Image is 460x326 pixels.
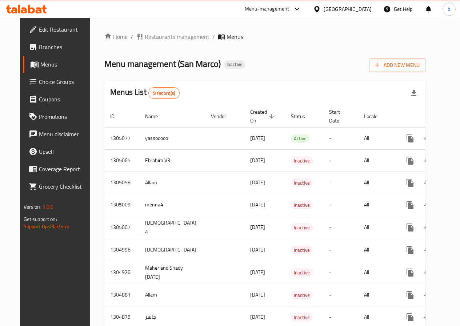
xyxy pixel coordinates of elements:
[323,284,358,306] td: -
[419,174,436,192] button: Change Status
[364,112,387,121] span: Locale
[358,149,396,172] td: All
[250,290,265,299] span: [DATE]
[401,264,419,281] button: more
[358,216,396,239] td: All
[419,309,436,326] button: Change Status
[401,219,419,236] button: more
[39,25,91,34] span: Edit Restaurant
[401,152,419,169] button: more
[139,284,205,306] td: Allam
[39,43,91,51] span: Branches
[24,222,70,231] a: Support.OpsPlatform
[323,194,358,216] td: -
[323,261,358,284] td: -
[23,21,97,38] a: Edit Restaurant
[104,172,139,194] td: 1305058
[145,112,167,121] span: Name
[291,268,313,277] div: Inactive
[291,291,313,299] span: Inactive
[139,127,205,149] td: yassooooo
[324,5,372,13] div: [GEOGRAPHIC_DATA]
[358,127,396,149] td: All
[110,112,124,121] span: ID
[401,130,419,147] button: more
[419,196,436,214] button: Change Status
[291,246,313,254] span: Inactive
[291,223,313,232] div: Inactive
[401,241,419,259] button: more
[39,147,91,156] span: Upsell
[323,149,358,172] td: -
[104,216,139,239] td: 1305007
[323,172,358,194] td: -
[212,32,215,41] li: /
[401,309,419,326] button: more
[104,284,139,306] td: 1304881
[401,286,419,304] button: more
[139,261,205,284] td: Maher and Shady [DATE]
[136,32,209,41] a: Restaurants management
[419,152,436,169] button: Change Status
[39,95,91,104] span: Coupons
[104,56,221,72] span: Menu management ( San Marco )
[43,202,54,212] span: 1.0.0
[291,157,313,165] span: Inactive
[104,32,425,41] nav: breadcrumb
[419,264,436,281] button: Change Status
[39,130,91,138] span: Menu disclaimer
[250,178,265,187] span: [DATE]
[39,165,91,173] span: Coverage Report
[104,261,139,284] td: 1304926
[39,77,91,86] span: Choice Groups
[329,108,349,125] span: Start Date
[23,108,97,125] a: Promotions
[23,73,97,90] a: Choice Groups
[369,59,425,72] button: Add New Menu
[104,32,128,41] a: Home
[323,127,358,149] td: -
[250,267,265,277] span: [DATE]
[23,178,97,195] a: Grocery Checklist
[250,133,265,143] span: [DATE]
[291,134,309,143] div: Active
[250,108,276,125] span: Created On
[145,32,209,41] span: Restaurants management
[40,60,91,69] span: Menus
[358,172,396,194] td: All
[104,239,139,261] td: 1304996
[131,32,133,41] li: /
[448,5,450,13] span: b
[139,172,205,194] td: Allam
[104,149,139,172] td: 1305065
[23,125,97,143] a: Menu disclaimer
[24,214,57,224] span: Get support on:
[24,202,41,212] span: Version:
[250,156,265,165] span: [DATE]
[291,201,313,209] span: Inactive
[224,60,245,69] div: Inactive
[358,284,396,306] td: All
[419,286,436,304] button: Change Status
[375,61,420,70] span: Add New Menu
[250,245,265,254] span: [DATE]
[358,261,396,284] td: All
[358,239,396,261] td: All
[23,160,97,178] a: Coverage Report
[291,269,313,277] span: Inactive
[250,312,265,322] span: [DATE]
[419,219,436,236] button: Change Status
[211,112,236,121] span: Vendor
[110,87,180,99] h2: Menus List
[39,112,91,121] span: Promotions
[323,216,358,239] td: -
[139,194,205,216] td: menna4
[23,38,97,56] a: Branches
[405,84,423,102] div: Export file
[291,224,313,232] span: Inactive
[291,313,313,322] span: Inactive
